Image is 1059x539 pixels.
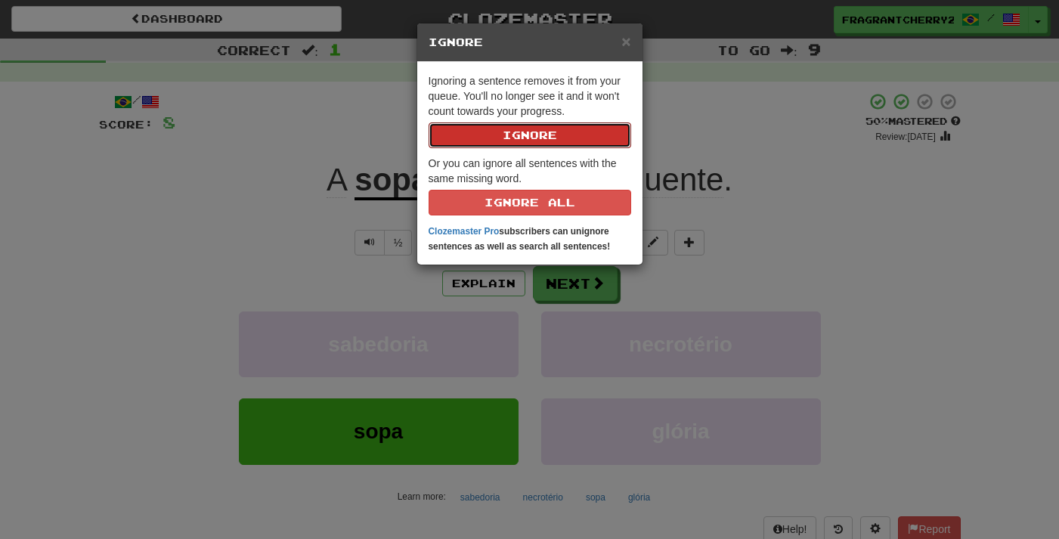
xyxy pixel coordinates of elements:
[429,73,631,148] p: Ignoring a sentence removes it from your queue. You'll no longer see it and it won't count toward...
[429,35,631,50] h5: Ignore
[621,33,630,50] span: ×
[429,226,611,252] strong: subscribers can unignore sentences as well as search all sentences!
[621,33,630,49] button: Close
[429,190,631,215] button: Ignore All
[429,122,631,148] button: Ignore
[429,226,500,237] a: Clozemaster Pro
[429,156,631,215] p: Or you can ignore all sentences with the same missing word.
